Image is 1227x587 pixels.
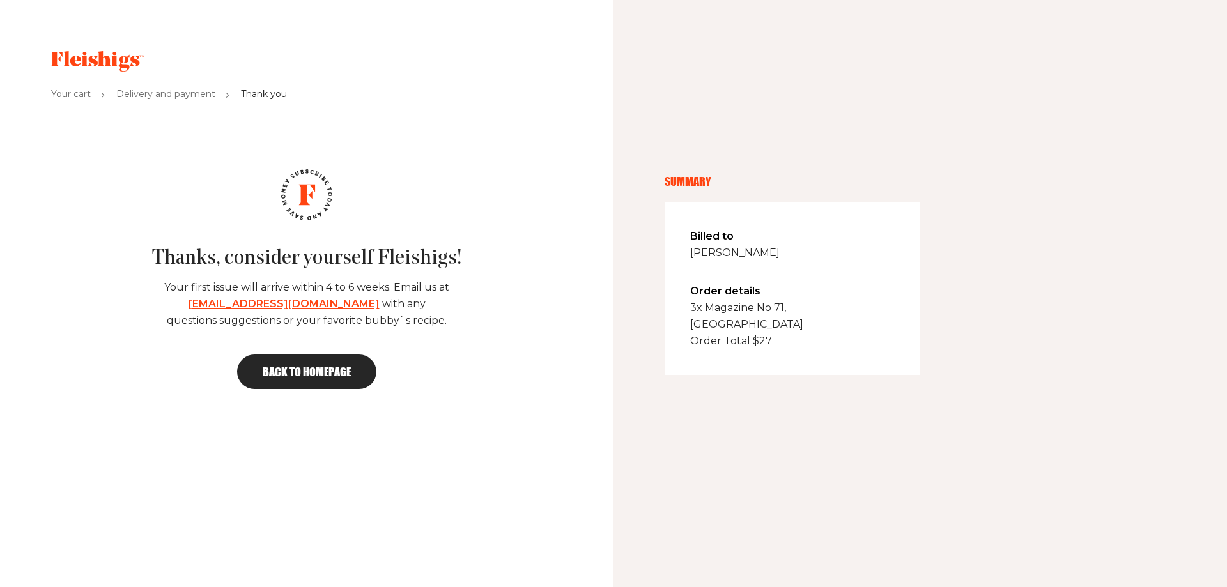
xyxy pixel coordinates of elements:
[152,246,461,271] p: Thanks, consider yourself Fleishigs!
[690,300,895,333] span: 3x Magazine No 71, [GEOGRAPHIC_DATA]
[690,283,895,300] span: Order details
[281,169,332,220] img: logo
[241,87,287,102] span: Thank you
[690,245,895,261] span: [PERSON_NAME]
[690,333,895,349] span: Order Total $ 27
[237,354,376,389] a: Back to homepage
[189,298,380,310] a: [EMAIL_ADDRESS][DOMAIN_NAME]
[665,172,920,190] span: SUMMARY
[263,366,351,377] span: Back to homepage
[116,87,215,102] span: Delivery and payment
[51,87,91,102] span: Your cart
[164,279,450,329] p: Your first issue will arrive within 4 to 6 weeks. Email us at with any questions suggestions or y...
[690,228,895,245] span: Billed to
